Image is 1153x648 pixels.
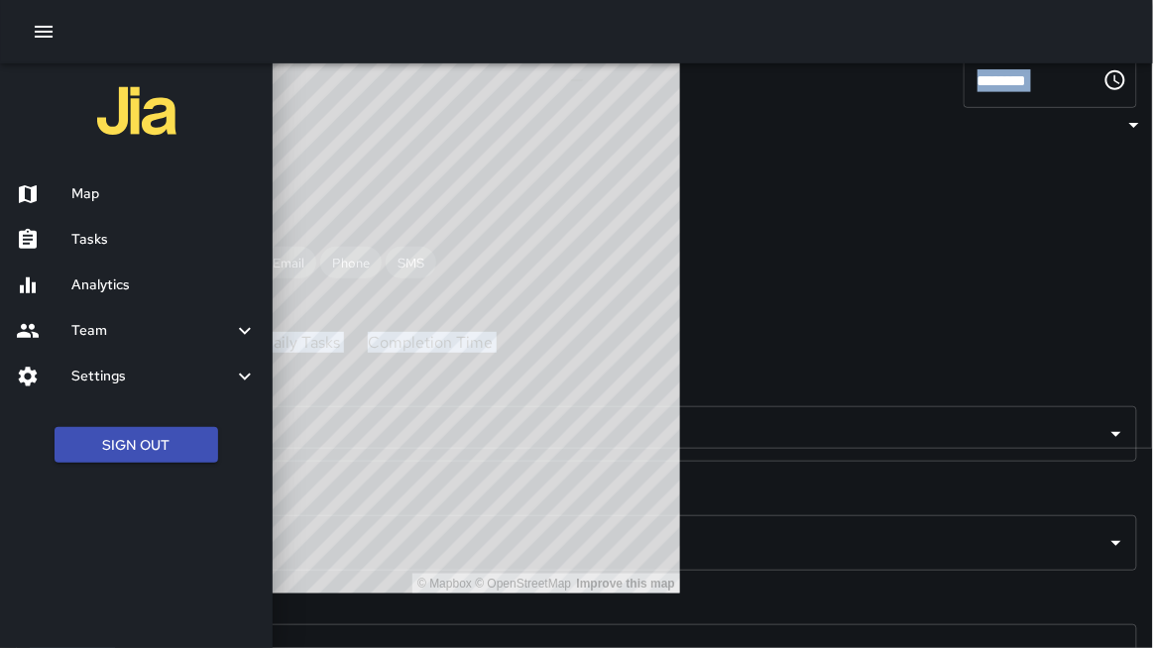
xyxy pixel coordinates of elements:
[97,71,176,151] img: jia-logo
[55,427,218,464] button: Sign Out
[71,320,233,342] h6: Team
[71,229,257,251] h6: Tasks
[71,366,233,387] h6: Settings
[71,274,257,296] h6: Analytics
[71,183,257,205] h6: Map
